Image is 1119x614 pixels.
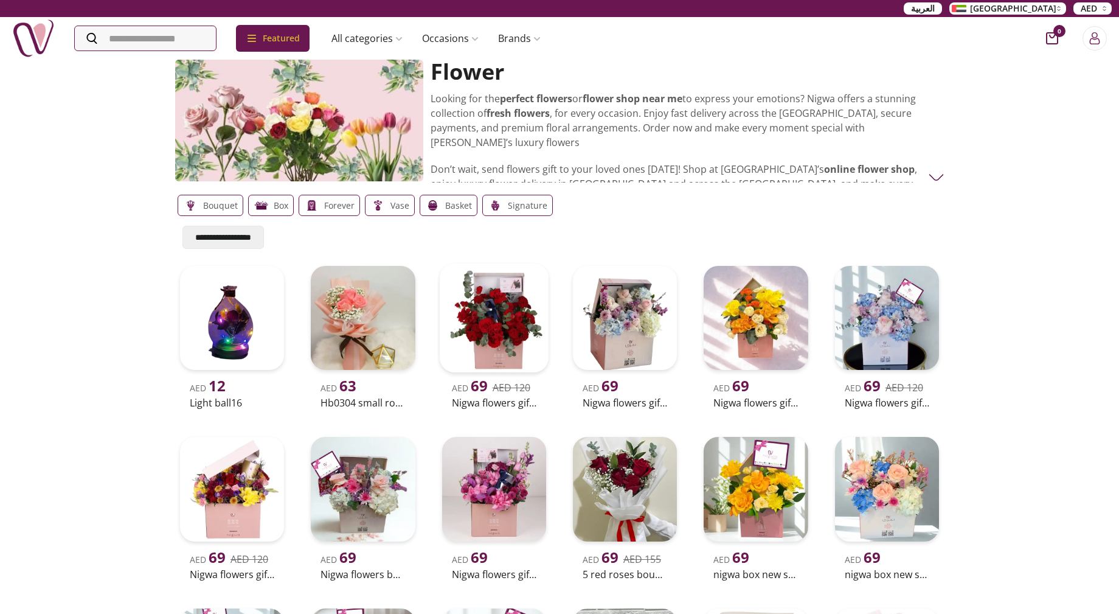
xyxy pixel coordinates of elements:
[175,432,289,584] a: uae-gifts-Nigwa Flowers Gift style.4AED 69AED 120Nigwa flowers gift style.4
[713,382,749,394] span: AED
[322,26,412,51] a: All categories
[471,547,488,567] span: 69
[274,198,288,213] p: Box
[704,437,808,541] img: uae-gifts-nigwa box new style 5
[425,198,440,213] img: gifts-uae-Basket
[699,261,812,413] a: uae-gifts-Nigwa Flowers Gift style5AED 69Nigwa flowers gift style5
[573,437,677,541] img: uae-gifts-5 Red Roses Bouquet
[573,266,677,370] img: uae-gifts-Nigwa Flowers Gift style6
[175,261,289,413] a: uae-gifts-Light ball16AED 12Light ball16
[452,382,488,394] span: AED
[180,437,284,541] img: uae-gifts-Nigwa Flowers Gift style.4
[339,547,356,567] span: 69
[370,198,386,213] img: gifts-uae-Vase
[1053,25,1065,37] span: 0
[704,266,808,370] img: uae-gifts-Nigwa Flowers Gift style5
[431,162,937,206] p: Don’t wait, send flowers gift to your loved ones [DATE]! Shop at [GEOGRAPHIC_DATA]’s , enjoy luxu...
[431,60,937,84] h2: Flower
[304,198,319,213] img: gifts-uae-forever
[824,162,915,176] strong: online flower shop
[320,382,356,394] span: AED
[183,198,198,213] img: gifts-uae-Bouquet
[320,567,405,582] h2: Nigwa flowers box for occasions 1
[180,266,284,370] img: uae-gifts-Light ball16
[952,5,966,12] img: Arabic_dztd3n.png
[320,554,356,565] span: AED
[568,432,682,584] a: uae-gifts-5 Red Roses BouquetAED 69AED 1555 red roses bouquet
[500,92,572,105] strong: perfect flowers
[452,554,488,565] span: AED
[437,432,551,584] a: uae-gifts-Nigwa Flowers Gift style8AED 69Nigwa flowers gift style8
[190,396,274,410] h2: Light ball16
[583,396,667,410] h2: Nigwa flowers gift style6
[452,567,536,582] h2: Nigwa flowers gift style8
[713,554,749,565] span: AED
[390,198,409,213] p: Vase
[190,567,274,582] h2: Nigwa flowers gift style.4
[190,554,226,565] span: AED
[699,432,812,584] a: uae-gifts-nigwa box new style 5AED 69nigwa box new style 5
[445,198,472,213] p: Basket
[437,261,551,413] a: uae-gifts-Nigwa Flowers Gift style2AED 69AED 120Nigwa flowers gift style2
[732,375,749,396] span: 69
[949,2,1066,15] button: [GEOGRAPHIC_DATA]
[12,17,55,60] img: Nigwa-uae-gifts
[864,547,881,567] span: 69
[1081,2,1097,15] span: AED
[568,261,682,413] a: uae-gifts-Nigwa Flowers Gift style6AED 69Nigwa flowers gift style6
[324,198,355,213] p: forever
[311,266,415,370] img: uae-gifts-HB0304 Small Roses Bouquet 22
[339,375,356,396] span: 63
[845,554,881,565] span: AED
[487,106,550,120] strong: fresh flowers
[970,2,1056,15] span: [GEOGRAPHIC_DATA]
[835,266,939,370] img: uae-gifts-Nigwa Flowers Gift style.3
[320,396,405,410] h2: Hb0304 small roses bouquet 22
[452,396,536,410] h2: Nigwa flowers gift style2
[713,396,798,410] h2: Nigwa flowers gift style5
[190,382,226,394] span: AED
[1046,32,1058,44] button: cart-button
[911,2,935,15] span: العربية
[583,92,682,105] strong: flower shop near me
[583,567,667,582] h2: 5 red roses bouquet
[601,375,618,396] span: 69
[439,263,549,373] img: uae-gifts-Nigwa Flowers Gift style2
[236,25,310,52] div: Featured
[1083,26,1107,51] button: Login
[471,375,488,396] span: 69
[845,396,929,410] h2: Nigwa flowers gift style.3
[306,432,420,584] a: uae-gifts-Nigwa Flowers box for occasions 1AED 69Nigwa flowers box for occasions 1
[493,381,530,394] del: AED 120
[623,553,661,566] del: AED 155
[830,261,944,413] a: uae-gifts-Nigwa Flowers Gift style.3AED 69AED 120Nigwa flowers gift style.3
[75,26,216,51] input: Search
[175,60,423,181] img: gifts-uae-flower
[209,375,226,396] span: 12
[254,198,269,213] img: gifts-uae-Box
[1073,2,1112,15] button: AED
[412,26,488,51] a: Occasions
[488,26,550,51] a: Brands
[732,547,749,567] span: 69
[431,91,937,150] p: Looking for the or to express your emotions? Nigwa offers a stunning collection of , for every oc...
[488,198,503,213] img: gifts-uae-Signature
[835,437,939,541] img: uae-gifts-nigwa box new style 4
[885,381,923,394] del: AED 120
[713,567,798,582] h2: nigwa box new style 5
[583,554,618,565] span: AED
[306,261,420,413] a: uae-gifts-HB0304 Small Roses Bouquet 22AED 63Hb0304 small roses bouquet 22
[601,547,618,567] span: 69
[209,547,226,567] span: 69
[203,198,238,213] p: Bouquet
[929,170,944,185] img: Flower
[845,382,881,394] span: AED
[311,437,415,541] img: uae-gifts-Nigwa Flowers box for occasions 1
[230,553,268,566] del: AED 120
[830,432,944,584] a: uae-gifts-nigwa box new style 4AED 69nigwa box new style 4
[864,375,881,396] span: 69
[442,437,546,541] img: uae-gifts-Nigwa Flowers Gift style8
[508,198,547,213] p: Signature
[583,382,618,394] span: AED
[845,567,929,582] h2: nigwa box new style 4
